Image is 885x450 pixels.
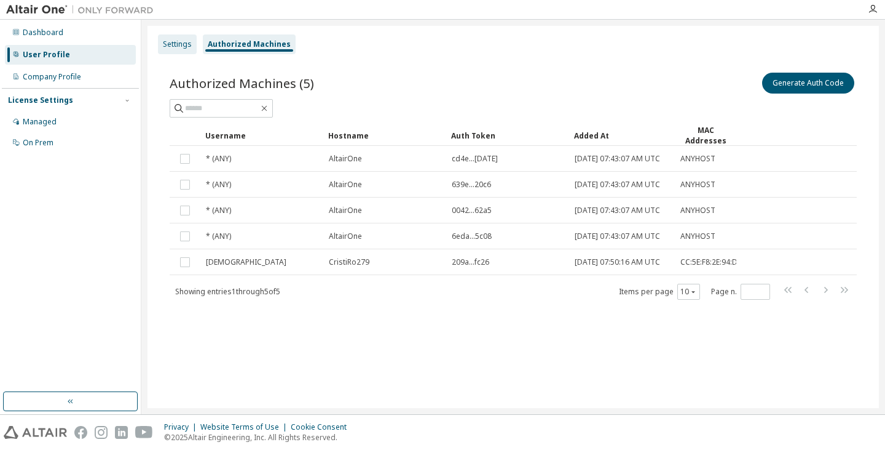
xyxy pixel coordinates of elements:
span: [DEMOGRAPHIC_DATA] [206,257,286,267]
span: * (ANY) [206,180,231,190]
div: Authorized Machines [208,39,291,49]
div: MAC Addresses [680,125,731,146]
span: 0042...62a5 [452,206,492,215]
span: 639e...20c6 [452,180,491,190]
div: Added At [574,126,670,145]
span: ANYHOST [680,180,715,190]
span: [DATE] 07:50:16 AM UTC [575,257,660,267]
img: youtube.svg [135,426,153,439]
img: Altair One [6,4,160,16]
span: * (ANY) [206,206,231,215]
div: Company Profile [23,72,81,82]
span: AltairOne [329,180,362,190]
span: [DATE] 07:43:07 AM UTC [575,180,660,190]
div: Managed [23,117,57,127]
span: [DATE] 07:43:07 AM UTC [575,206,660,215]
div: Hostname [328,126,441,145]
span: Authorized Machines (5) [170,74,314,92]
div: Username [205,126,318,145]
span: CC:5E:F8:2E:94:D3 [680,257,742,267]
button: Generate Auth Code [762,73,854,94]
img: linkedin.svg [115,426,128,439]
div: Cookie Consent [291,422,354,432]
span: ANYHOST [680,206,715,215]
span: AltairOne [329,206,362,215]
span: [DATE] 07:43:07 AM UTC [575,154,660,164]
span: cd4e...[DATE] [452,154,498,164]
span: Showing entries 1 through 5 of 5 [175,286,280,297]
div: Settings [163,39,192,49]
div: Auth Token [451,126,564,145]
span: * (ANY) [206,231,231,241]
span: ANYHOST [680,231,715,241]
div: License Settings [8,95,73,105]
span: Items per page [619,284,700,300]
span: [DATE] 07:43:07 AM UTC [575,231,660,241]
div: Privacy [164,422,200,432]
span: 209a...fc26 [452,257,489,267]
div: On Prem [23,138,53,148]
img: altair_logo.svg [4,426,67,439]
div: Dashboard [23,28,63,38]
span: AltairOne [329,154,362,164]
p: © 2025 Altair Engineering, Inc. All Rights Reserved. [164,432,354,443]
div: User Profile [23,50,70,60]
span: * (ANY) [206,154,231,164]
img: facebook.svg [74,426,87,439]
button: 10 [680,287,697,297]
div: Website Terms of Use [200,422,291,432]
span: ANYHOST [680,154,715,164]
span: Page n. [711,284,770,300]
span: 6eda...5c08 [452,231,492,241]
img: instagram.svg [95,426,108,439]
span: AltairOne [329,231,362,241]
span: CristiRo279 [329,257,369,267]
